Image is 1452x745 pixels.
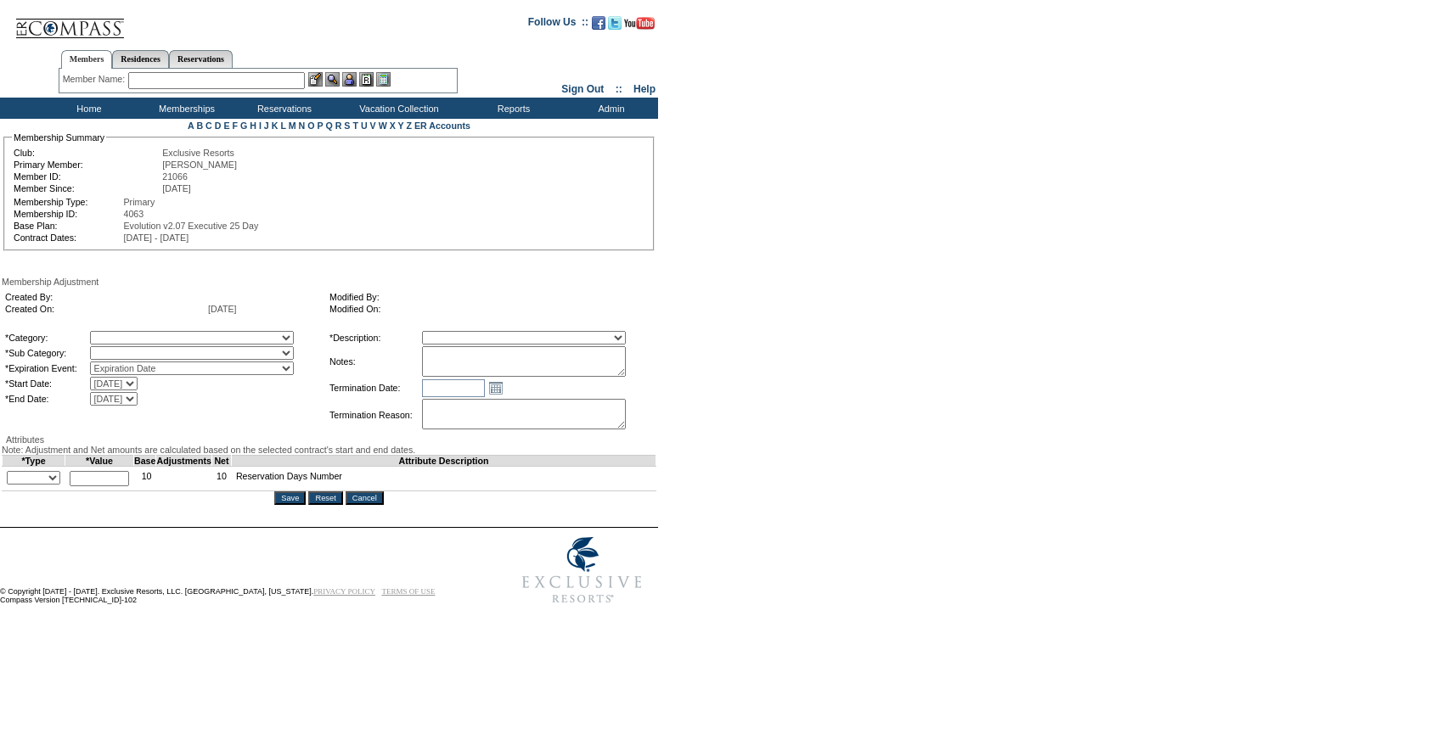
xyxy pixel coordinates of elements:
[124,232,189,243] span: [DATE] - [DATE]
[608,16,622,30] img: Follow us on Twitter
[134,467,156,491] td: 10
[624,17,655,30] img: Subscribe to our YouTube Channel
[325,120,332,131] a: Q
[616,83,622,95] span: ::
[14,160,160,170] td: Primary Member:
[560,98,658,119] td: Admin
[344,120,350,131] a: S
[3,456,65,467] td: *Type
[162,148,234,158] span: Exclusive Resorts
[212,467,232,491] td: 10
[231,467,656,491] td: Reservation Days Number
[215,120,222,131] a: D
[14,148,160,158] td: Club:
[390,120,396,131] a: X
[318,120,324,131] a: P
[592,16,605,30] img: Become our fan on Facebook
[376,72,391,87] img: b_calculator.gif
[14,221,122,231] td: Base Plan:
[414,120,470,131] a: ER Accounts
[329,331,420,344] td: *Description:
[608,21,622,31] a: Follow us on Twitter
[346,491,384,505] input: Cancel
[231,456,656,467] td: Attribute Description
[232,120,238,131] a: F
[14,183,160,193] td: Member Since:
[307,120,314,131] a: O
[335,120,342,131] a: R
[5,346,88,360] td: *Sub Category:
[208,304,237,314] span: [DATE]
[205,120,212,131] a: C
[136,98,234,119] td: Memberships
[2,277,656,287] div: Membership Adjustment
[264,120,269,131] a: J
[289,120,296,131] a: M
[14,4,125,39] img: Compass Home
[14,232,122,243] td: Contract Dates:
[223,120,229,131] a: E
[5,361,88,375] td: *Expiration Event:
[14,171,160,182] td: Member ID:
[398,120,404,131] a: Y
[14,209,122,219] td: Membership ID:
[352,120,358,131] a: T
[379,120,387,131] a: W
[61,50,113,69] a: Members
[112,50,169,68] a: Residences
[212,456,232,467] td: Net
[299,120,306,131] a: N
[329,304,647,314] td: Modified On:
[528,14,588,35] td: Follow Us ::
[2,434,656,445] div: Attributes
[280,120,285,131] a: L
[63,72,128,87] div: Member Name:
[162,160,237,170] span: [PERSON_NAME]
[14,197,122,207] td: Membership Type:
[633,83,656,95] a: Help
[5,331,88,344] td: *Category:
[370,120,376,131] a: V
[342,72,357,87] img: Impersonate
[240,120,247,131] a: G
[382,587,436,596] a: TERMS OF USE
[38,98,136,119] td: Home
[624,21,655,31] a: Subscribe to our YouTube Channel
[234,98,331,119] td: Reservations
[188,120,194,131] a: A
[463,98,560,119] td: Reports
[5,292,206,302] td: Created By:
[325,72,340,87] img: View
[329,378,420,397] td: Termination Date:
[329,346,420,377] td: Notes:
[313,587,375,596] a: PRIVACY POLICY
[162,171,188,182] span: 21066
[274,491,306,505] input: Save
[361,120,368,131] a: U
[134,456,156,467] td: Base
[487,378,505,397] a: Open the calendar popup.
[196,120,203,131] a: B
[506,528,658,613] img: Exclusive Resorts
[331,98,463,119] td: Vacation Collection
[12,132,106,143] legend: Membership Summary
[592,21,605,31] a: Become our fan on Facebook
[329,292,647,302] td: Modified By:
[5,304,206,314] td: Created On:
[124,221,259,231] span: Evolution v2.07 Executive 25 Day
[124,197,155,207] span: Primary
[162,183,191,193] span: [DATE]
[250,120,256,131] a: H
[329,399,420,431] td: Termination Reason:
[169,50,233,68] a: Reservations
[65,456,134,467] td: *Value
[5,392,88,406] td: *End Date:
[359,72,374,87] img: Reservations
[259,120,262,131] a: I
[124,209,144,219] span: 4063
[308,491,342,505] input: Reset
[2,445,656,455] div: Note: Adjustment and Net amounts are calculated based on the selected contract's start and end da...
[5,377,88,390] td: *Start Date:
[406,120,412,131] a: Z
[308,72,323,87] img: b_edit.gif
